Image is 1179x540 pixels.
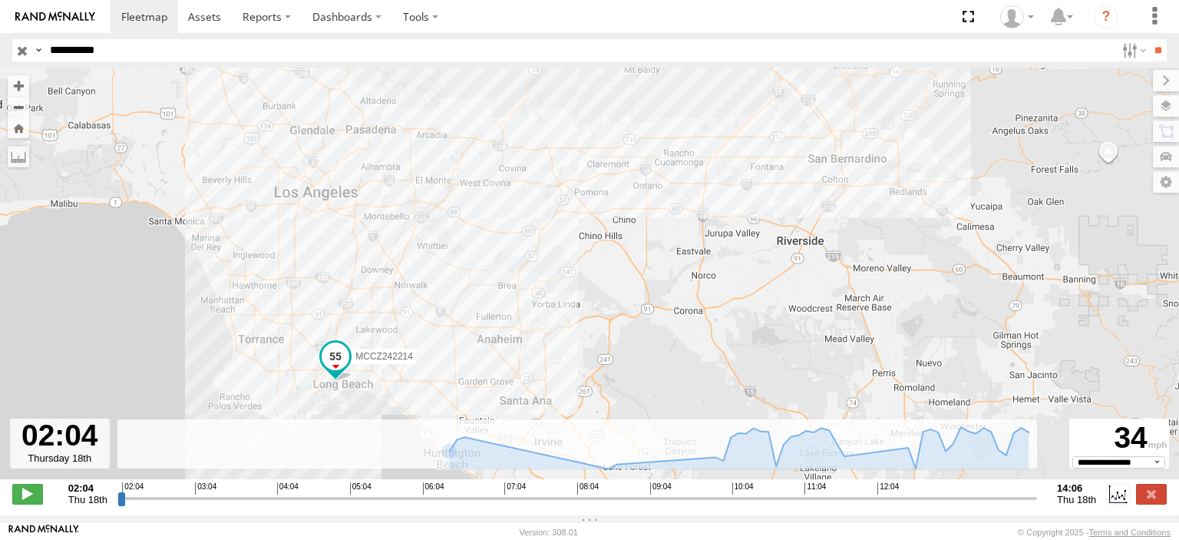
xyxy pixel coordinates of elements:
[577,482,599,495] span: 08:04
[32,39,45,61] label: Search Query
[520,528,578,537] div: Version: 308.01
[355,351,413,362] span: MCCZ242214
[68,482,107,494] strong: 02:04
[423,482,444,495] span: 06:04
[1094,5,1118,29] i: ?
[1089,528,1171,537] a: Terms and Conditions
[8,75,29,96] button: Zoom in
[1057,494,1096,505] span: Thu 18th Sep 2025
[732,482,754,495] span: 10:04
[8,146,29,167] label: Measure
[1136,484,1167,504] label: Close
[68,494,107,505] span: Thu 18th Sep 2025
[1116,39,1149,61] label: Search Filter Options
[995,5,1039,28] div: Zulema McIntosch
[504,482,526,495] span: 07:04
[650,482,672,495] span: 09:04
[804,482,826,495] span: 11:04
[195,482,216,495] span: 03:04
[877,482,899,495] span: 12:04
[8,525,79,540] a: Visit our Website
[1153,171,1179,193] label: Map Settings
[1057,482,1096,494] strong: 14:06
[8,96,29,118] button: Zoom out
[12,484,43,504] label: Play/Stop
[15,12,95,22] img: rand-logo.svg
[8,118,29,138] button: Zoom Home
[1018,528,1171,537] div: © Copyright 2025 -
[122,482,144,495] span: 02:04
[350,482,372,495] span: 05:04
[1072,421,1167,456] div: 34
[277,482,299,495] span: 04:04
